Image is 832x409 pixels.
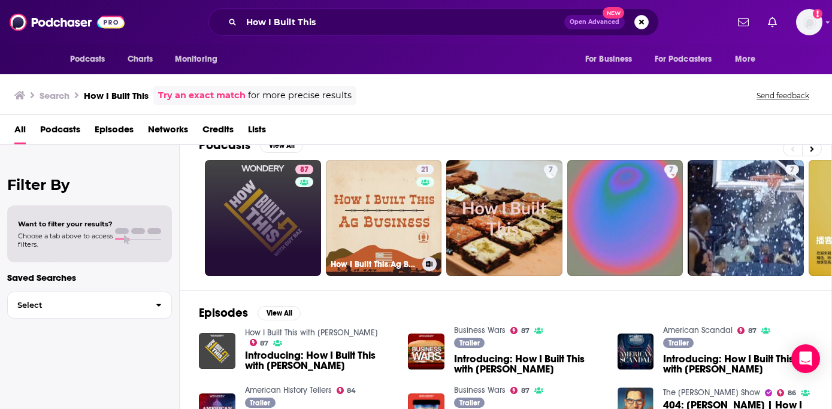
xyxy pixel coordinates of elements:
[655,51,712,68] span: For Podcasters
[18,220,113,228] span: Want to filter your results?
[416,165,434,174] a: 21
[459,340,480,347] span: Trailer
[199,305,301,320] a: EpisodesView All
[663,354,812,374] a: Introducing: How I Built This with Guy Raz
[753,90,813,101] button: Send feedback
[564,15,625,29] button: Open AdvancedNew
[128,51,153,68] span: Charts
[663,325,733,335] a: American Scandal
[245,350,394,371] span: Introducing: How I Built This with [PERSON_NAME]
[521,328,530,334] span: 87
[727,48,770,71] button: open menu
[18,232,113,249] span: Choose a tab above to access filters.
[326,160,442,276] a: 21How I Built This Ag Business
[735,51,755,68] span: More
[603,7,624,19] span: New
[260,341,268,346] span: 87
[245,385,332,395] a: American History Tellers
[454,385,506,395] a: Business Wars
[40,90,69,101] h3: Search
[14,120,26,144] a: All
[763,12,782,32] a: Show notifications dropdown
[663,354,812,374] span: Introducing: How I Built This with [PERSON_NAME]
[95,120,134,144] a: Episodes
[347,388,356,393] span: 84
[148,120,188,144] a: Networks
[258,306,301,320] button: View All
[208,8,659,36] div: Search podcasts, credits, & more...
[167,48,233,71] button: open menu
[158,89,246,102] a: Try an exact match
[120,48,161,71] a: Charts
[199,138,303,153] a: PodcastsView All
[199,305,248,320] h2: Episodes
[668,340,689,347] span: Trailer
[663,387,760,398] a: The Jordan Harbinger Show
[175,51,217,68] span: Monitoring
[567,160,683,276] a: 7
[549,164,553,176] span: 7
[241,13,564,32] input: Search podcasts, credits, & more...
[199,138,250,153] h2: Podcasts
[7,272,172,283] p: Saved Searches
[521,388,530,393] span: 87
[796,9,822,35] span: Logged in as dkcmediatechnyc
[796,9,822,35] button: Show profile menu
[570,19,619,25] span: Open Advanced
[337,387,356,394] a: 84
[202,120,234,144] a: Credits
[664,165,678,174] a: 7
[813,9,822,19] svg: Add a profile image
[421,164,429,176] span: 21
[454,325,506,335] a: Business Wars
[70,51,105,68] span: Podcasts
[544,165,558,174] a: 7
[199,333,235,369] img: Introducing: How I Built This with Guy Raz
[250,339,269,346] a: 87
[688,160,804,276] a: 7
[669,164,673,176] span: 7
[618,334,654,370] img: Introducing: How I Built This with Guy Raz
[785,165,799,174] a: 7
[737,327,757,334] a: 87
[7,292,172,319] button: Select
[245,350,394,371] a: Introducing: How I Built This with Guy Raz
[331,259,417,269] h3: How I Built This Ag Business
[84,90,149,101] h3: How I Built This
[647,48,730,71] button: open menu
[260,138,303,153] button: View All
[300,164,308,176] span: 87
[796,9,822,35] img: User Profile
[446,160,562,276] a: 7
[454,354,603,374] span: Introducing: How I Built This with [PERSON_NAME]
[245,328,378,338] a: How I Built This with Guy Raz
[7,176,172,193] h2: Filter By
[8,301,146,309] span: Select
[10,11,125,34] img: Podchaser - Follow, Share and Rate Podcasts
[777,389,796,396] a: 86
[40,120,80,144] a: Podcasts
[459,399,480,407] span: Trailer
[790,164,794,176] span: 7
[408,334,444,370] img: Introducing: How I Built This with Guy Raz
[748,328,757,334] span: 87
[510,387,530,394] a: 87
[733,12,754,32] a: Show notifications dropdown
[788,390,796,396] span: 86
[295,165,313,174] a: 87
[585,51,633,68] span: For Business
[250,399,270,407] span: Trailer
[791,344,820,373] div: Open Intercom Messenger
[510,327,530,334] a: 87
[248,120,266,144] a: Lists
[577,48,648,71] button: open menu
